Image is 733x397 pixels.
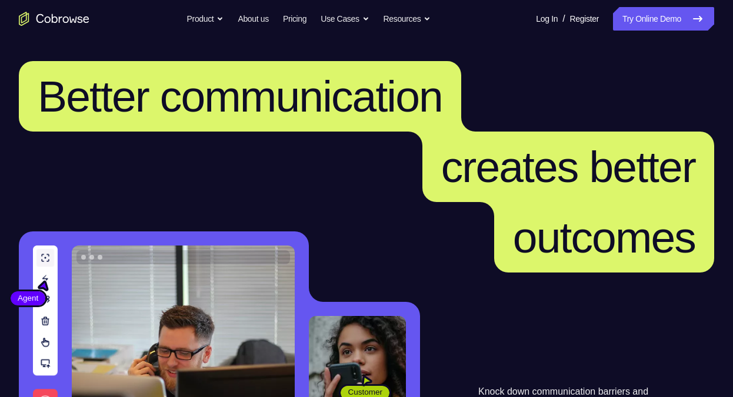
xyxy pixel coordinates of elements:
span: outcomes [513,213,695,262]
a: About us [238,7,268,31]
span: / [562,12,565,26]
span: creates better [441,142,695,191]
a: Pricing [283,7,306,31]
span: Better communication [38,72,442,121]
button: Product [187,7,224,31]
a: Try Online Demo [613,7,714,31]
span: Agent [11,292,45,304]
a: Register [570,7,599,31]
button: Use Cases [321,7,369,31]
a: Go to the home page [19,12,89,26]
a: Log In [536,7,558,31]
button: Resources [384,7,431,31]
